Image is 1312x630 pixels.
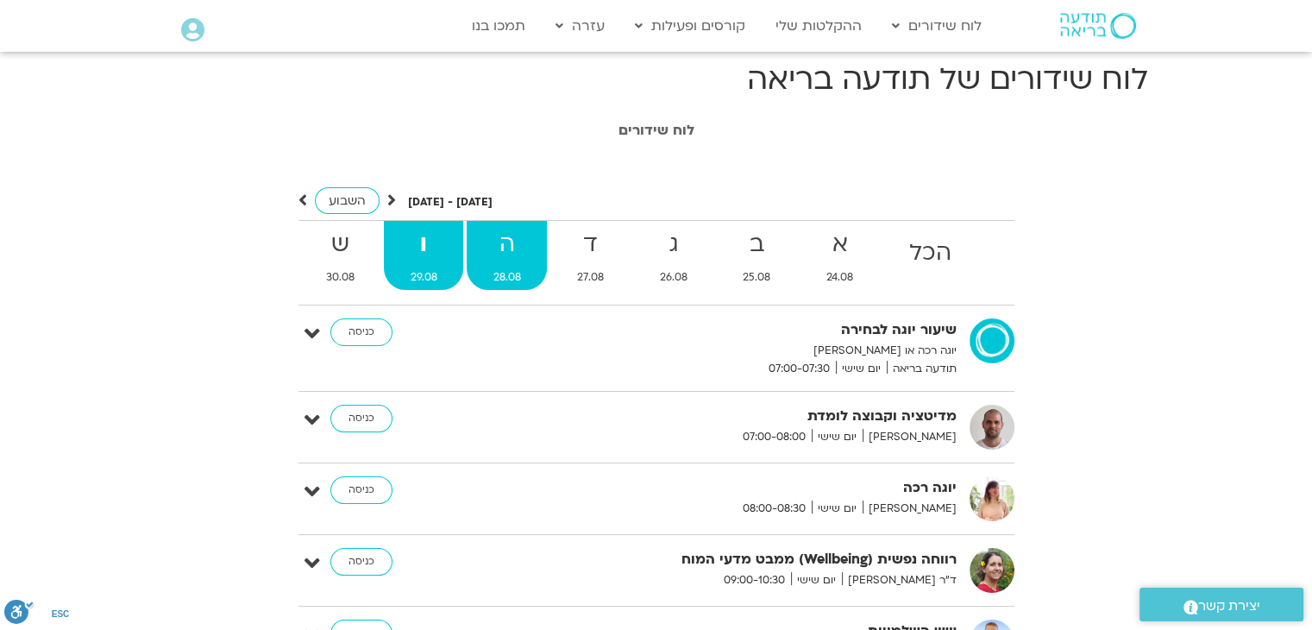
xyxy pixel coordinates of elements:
span: 07:00-08:00 [737,428,812,446]
a: הכל [883,221,978,290]
span: 24.08 [800,268,880,287]
span: 30.08 [300,268,381,287]
a: ב25.08 [717,221,797,290]
span: [PERSON_NAME] [863,428,957,446]
span: השבוע [329,192,366,209]
a: כניסה [330,405,392,432]
a: ג26.08 [633,221,713,290]
span: 26.08 [633,268,713,287]
span: יום שישי [836,360,887,378]
a: ו29.08 [384,221,463,290]
strong: הכל [883,234,978,273]
span: 08:00-08:30 [737,500,812,518]
a: כניסה [330,318,392,346]
span: 29.08 [384,268,463,287]
span: תודעה בריאה [887,360,957,378]
strong: מדיטציה וקבוצה לומדת [534,405,957,428]
a: ד27.08 [550,221,630,290]
strong: שיעור יוגה לבחירה [534,318,957,342]
a: השבוע [315,187,380,214]
span: יום שישי [791,571,842,589]
span: יצירת קשר [1198,595,1260,618]
span: ד"ר [PERSON_NAME] [842,571,957,589]
a: תמכו בנו [463,9,534,42]
strong: ב [717,225,797,264]
strong: ג [633,225,713,264]
span: יום שישי [812,428,863,446]
a: ש30.08 [300,221,381,290]
a: קורסים ופעילות [626,9,754,42]
p: יוגה רכה או [PERSON_NAME] [534,342,957,360]
a: ה28.08 [467,221,547,290]
span: 28.08 [467,268,547,287]
strong: ש [300,225,381,264]
span: יום שישי [812,500,863,518]
p: [DATE] - [DATE] [408,193,493,211]
span: 25.08 [717,268,797,287]
a: כניסה [330,548,392,576]
span: [PERSON_NAME] [863,500,957,518]
h1: לוח שידורים [173,123,1139,138]
strong: ו [384,225,463,264]
a: כניסה [330,476,392,504]
span: 07:00-07:30 [763,360,836,378]
strong: ה [467,225,547,264]
span: 27.08 [550,268,630,287]
a: ההקלטות שלי [767,9,870,42]
a: א24.08 [800,221,880,290]
a: עזרה [547,9,613,42]
strong: יוגה רכה [534,476,957,500]
a: לוח שידורים [883,9,990,42]
h1: לוח שידורים של תודעה בריאה [165,59,1148,100]
strong: א [800,225,880,264]
a: יצירת קשר [1139,588,1303,621]
strong: ד [550,225,630,264]
img: תודעה בריאה [1060,13,1136,39]
span: 09:00-10:30 [718,571,791,589]
strong: רווחה נפשית (Wellbeing) ממבט מדעי המוח [534,548,957,571]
